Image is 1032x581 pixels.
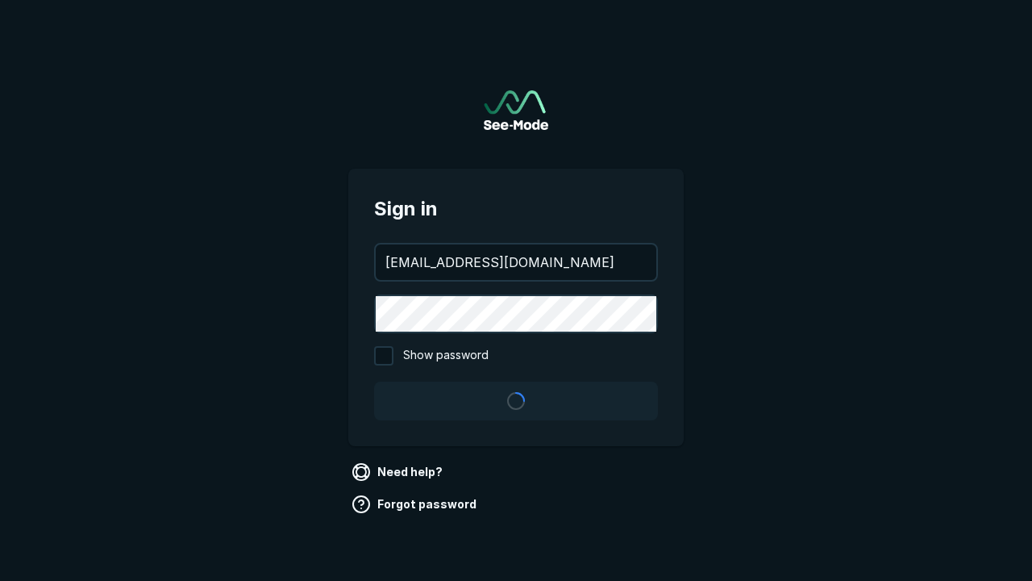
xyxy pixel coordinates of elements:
a: Forgot password [348,491,483,517]
a: Go to sign in [484,90,548,130]
img: See-Mode Logo [484,90,548,130]
span: Show password [403,346,489,366]
input: your@email.com [376,245,656,280]
span: Sign in [374,194,658,224]
a: Need help? [348,459,449,485]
